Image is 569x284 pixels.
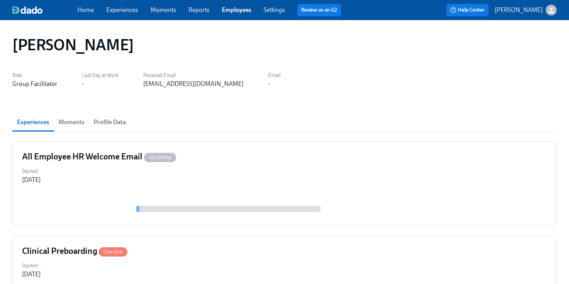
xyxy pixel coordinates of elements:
[446,4,488,16] button: Help Center
[12,80,57,88] div: Group Facilitator
[143,71,243,80] label: Personal Email
[301,6,337,14] a: Review us on G2
[22,245,127,257] h4: Clinical Preboarding
[495,5,557,15] button: [PERSON_NAME]
[143,80,243,88] div: [EMAIL_ADDRESS][DOMAIN_NAME]
[151,6,176,14] a: Moments
[17,117,49,128] span: Experiences
[12,6,43,14] img: dado
[22,151,176,163] h4: All Employee HR Welcome Email
[22,176,41,184] div: [DATE]
[268,80,270,88] div: -
[264,6,285,14] a: Settings
[22,262,41,270] label: Started
[82,71,118,80] label: Last Day at Work
[22,167,41,176] label: Started
[450,6,485,14] span: Help Center
[12,36,134,54] h1: [PERSON_NAME]
[222,6,251,14] a: Employees
[297,4,341,16] button: Review us on G2
[144,154,176,160] span: Upcoming
[77,6,94,14] a: Home
[495,6,543,14] p: [PERSON_NAME]
[106,6,138,14] a: Experiences
[189,6,209,14] a: Reports
[99,249,127,255] span: Overdue
[12,71,57,80] label: Role
[58,117,84,128] span: Moments
[82,80,84,88] div: -
[22,270,41,279] div: [DATE]
[94,117,126,128] span: Profile Data
[268,71,281,80] label: Email
[12,6,77,14] a: dado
